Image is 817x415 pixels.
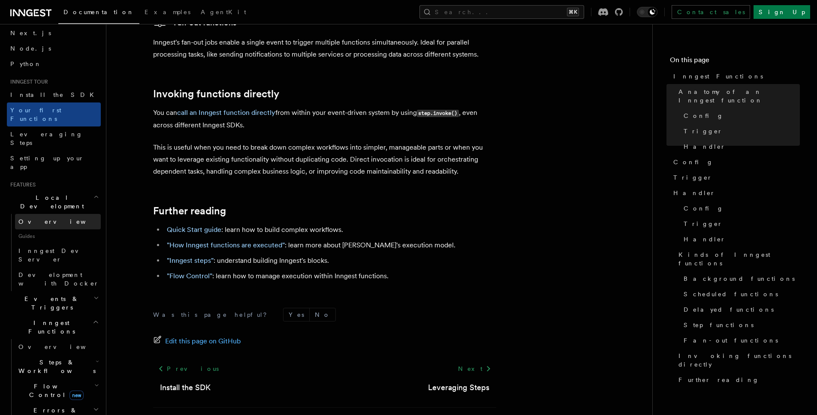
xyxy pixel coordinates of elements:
span: Setting up your app [10,155,84,170]
a: Sign Up [754,5,810,19]
span: Trigger [673,173,712,182]
p: Was this page helpful? [153,310,273,319]
a: AgentKit [196,3,251,23]
a: Your first Functions [7,102,101,126]
a: Overview [15,214,101,229]
p: Inngest's fan-out jobs enable a single event to trigger multiple functions simultaneously. Ideal ... [153,36,496,60]
a: Handler [670,185,800,201]
button: Inngest Functions [7,315,101,339]
span: Handler [684,235,726,244]
span: Inngest Dev Server [18,247,92,263]
span: Local Development [7,193,93,211]
span: Guides [15,229,101,243]
span: Anatomy of an Inngest function [678,87,800,105]
a: "Flow Control" [167,272,212,280]
a: Contact sales [672,5,750,19]
li: : learn how to manage execution within Inngest functions. [164,270,496,282]
a: Inngest Dev Server [15,243,101,267]
div: Local Development [7,214,101,291]
span: Your first Functions [10,107,61,122]
a: Edit this page on GitHub [153,335,241,347]
a: Next.js [7,25,101,41]
span: Inngest Functions [673,72,763,81]
a: Background functions [680,271,800,286]
span: Events & Triggers [7,295,93,312]
a: Further reading [153,205,226,217]
span: Config [684,204,724,213]
a: Anatomy of an Inngest function [675,84,800,108]
span: Inngest tour [7,78,48,85]
a: Kinds of Inngest functions [675,247,800,271]
li: : learn more about [PERSON_NAME]'s execution model. [164,239,496,251]
a: Quick Start guide [167,226,221,234]
a: "Inngest steps" [167,256,214,265]
span: Trigger [684,127,723,135]
span: Flow Control [15,382,94,399]
a: Trigger [670,170,800,185]
a: Leveraging Steps [7,126,101,150]
a: Handler [680,139,800,154]
a: Examples [139,3,196,23]
button: Toggle dark mode [637,7,657,17]
p: You can from within your event-driven system by using , even across different Inngest SDKs. [153,107,496,131]
span: Next.js [10,30,51,36]
span: Steps & Workflows [15,358,96,375]
span: Overview [18,218,107,225]
a: Install the SDK [160,382,211,394]
span: Install the SDK [10,91,99,98]
span: Leveraging Steps [10,131,83,146]
a: Install the SDK [7,87,101,102]
a: Setting up your app [7,150,101,174]
a: Config [680,201,800,216]
a: Trigger [680,216,800,232]
a: Node.js [7,41,101,56]
span: Node.js [10,45,51,52]
a: Invoking functions directly [675,348,800,372]
span: Handler [673,189,715,197]
span: Python [10,60,42,67]
a: Documentation [58,3,139,24]
a: Python [7,56,101,72]
li: : understand building Inngest's blocks. [164,255,496,267]
span: Documentation [63,9,134,15]
button: No [310,308,335,321]
span: Features [7,181,36,188]
a: Config [680,108,800,123]
a: "How Inngest functions are executed" [167,241,285,249]
a: Delayed functions [680,302,800,317]
span: Config [673,158,713,166]
button: Steps & Workflows [15,355,101,379]
span: Inngest Functions [7,319,93,336]
a: Handler [680,232,800,247]
a: Leveraging Steps [428,382,489,394]
span: Config [684,111,724,120]
span: new [69,391,84,400]
span: Development with Docker [18,271,99,287]
p: This is useful when you need to break down complex workflows into simpler, manageable parts or wh... [153,141,496,177]
a: Step functions [680,317,800,333]
a: Scheduled functions [680,286,800,302]
span: Handler [684,142,726,151]
a: Inngest Functions [670,69,800,84]
span: Further reading [678,376,759,384]
button: Flow Controlnew [15,379,101,403]
h4: On this page [670,55,800,69]
a: Invoking functions directly [153,88,279,100]
span: Edit this page on GitHub [165,335,241,347]
a: Development with Docker [15,267,101,291]
span: Background functions [684,274,795,283]
span: Step functions [684,321,754,329]
button: Local Development [7,190,101,214]
a: Trigger [680,123,800,139]
span: Scheduled functions [684,290,778,298]
span: Fan-out functions [684,336,778,345]
span: Kinds of Inngest functions [678,250,800,268]
span: AgentKit [201,9,246,15]
li: : learn how to build complex workflows. [164,224,496,236]
button: Yes [283,308,309,321]
a: Config [670,154,800,170]
span: Overview [18,343,107,350]
button: Search...⌘K [419,5,584,19]
a: Previous [153,361,224,376]
span: Delayed functions [684,305,774,314]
